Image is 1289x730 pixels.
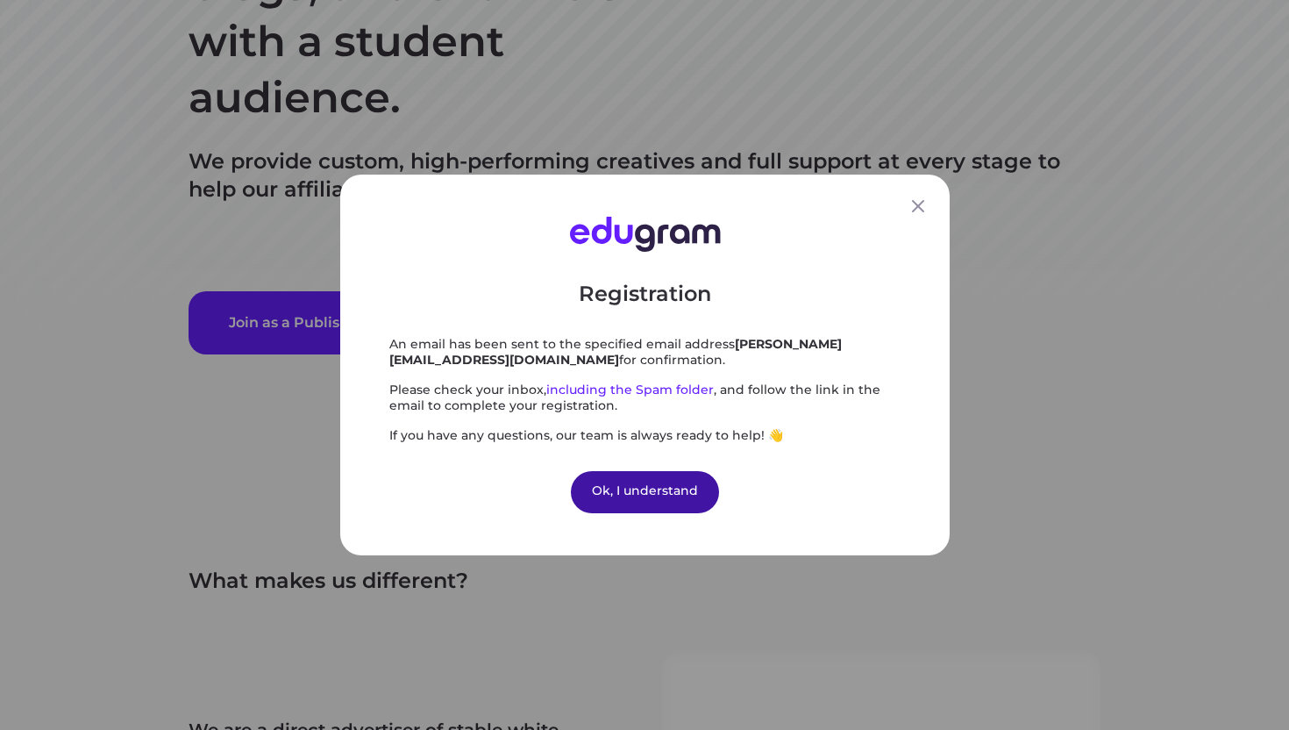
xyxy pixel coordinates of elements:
div: Ok, I understand [571,471,719,513]
div: Registration [389,280,901,308]
div: If you have any questions, our team is always ready to help! 👋 [389,427,901,443]
div: An email has been sent to the specified email address for confirmation. [389,336,901,368]
span: including the Spam folder [546,382,714,397]
div: Please check your inbox, , and follow the link in the email to complete your registration. [389,382,901,413]
strong: [PERSON_NAME][EMAIL_ADDRESS][DOMAIN_NAME] [389,336,842,368]
img: Edugram Logo [569,217,720,252]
